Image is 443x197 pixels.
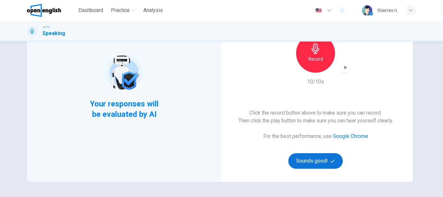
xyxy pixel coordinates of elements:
[42,25,50,30] span: IELTS
[333,133,368,139] a: Google Chrome
[141,5,165,16] button: Analysis
[143,6,163,14] span: Analysis
[308,55,323,63] h6: Record
[103,52,145,93] img: robot icon
[362,5,372,16] img: Profile picture
[111,6,130,14] span: Practice
[108,5,138,16] button: Practice
[315,8,323,13] img: en
[288,153,343,169] button: Sounds good!
[238,109,393,125] h6: Click the record button above to make sure you can record. Then click the play button to make sur...
[296,34,335,73] button: Record
[307,78,324,86] h6: 10/10s
[42,30,65,37] h1: Speaking
[27,4,76,17] a: OpenEnglish logo
[85,99,164,119] span: Your responses will be evaluated by AI
[76,5,106,16] button: Dashboard
[263,132,368,140] h6: For the best performance, use
[377,6,398,14] div: thierres n.
[78,6,103,14] span: Dashboard
[27,4,61,17] img: OpenEnglish logo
